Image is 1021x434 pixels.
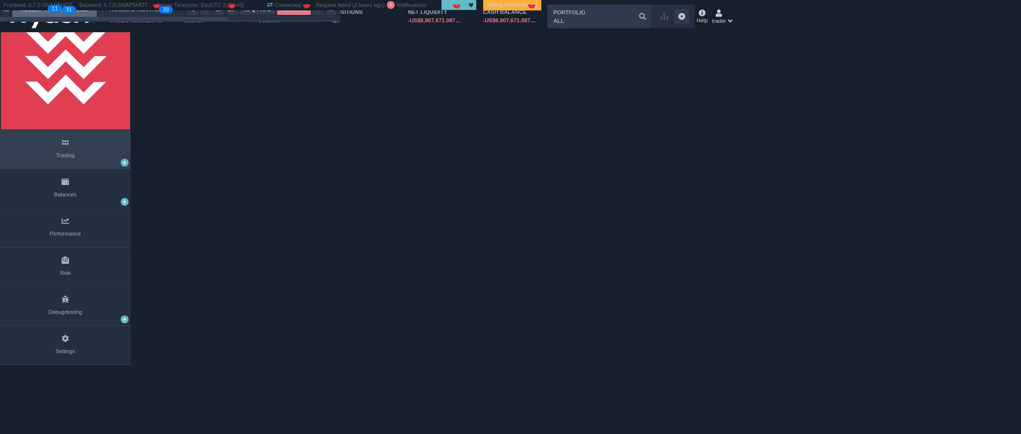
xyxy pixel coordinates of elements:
span: US$0.00 [258,17,279,23]
sup: ! [453,1,460,8]
div: Balances [54,190,76,199]
div: PORTFOLIO [553,8,585,16]
div: 23 [333,16,387,25]
sup: ! [228,1,235,8]
span: Exchange Name [3,17,29,27]
div: CASH BALANCE [483,8,537,16]
div: Debug/testing [49,308,82,316]
p: 3 [166,6,169,16]
p: 1 [69,6,72,16]
span: Type [115,17,141,27]
div: Performance [50,230,81,238]
div: Risk [60,269,71,277]
span: Date Time [41,17,64,27]
span: 25/09/2025 19:53:32 [354,2,383,8]
sup: ! [528,1,535,8]
span: -US$6,807,671.0879164 [408,17,467,23]
span: ( ) [351,2,385,8]
span: trader [712,17,726,25]
p: 3 [66,6,69,16]
sup: 33 [159,6,173,13]
p: 1 [52,5,55,15]
div: Security [9,21,327,31]
p: 1 [55,5,58,15]
input: ALL [547,4,651,28]
div: NET LIQUIDITY [408,8,462,16]
span: Portfolio [190,17,215,27]
span: 1 [389,1,392,8]
img: wyden_logomark.svg [1,0,130,129]
span: Request failed [316,2,351,8]
sup: ! [303,1,310,8]
sup: 11 [48,5,62,12]
span: US$0.00 [183,17,204,23]
p: 3 [163,6,166,16]
sup: 31 [62,6,76,13]
div: Trading [56,151,74,160]
div: Help [697,8,708,25]
span: Symbol [78,17,103,27]
div: Settings [56,347,75,356]
span: -US$13,492.38128446 [108,17,163,23]
span: Quantity [152,17,178,27]
div: POSITIONS [333,8,387,16]
sup: ! [153,1,160,8]
span: -US$6,807,671.0879164 [483,17,542,23]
